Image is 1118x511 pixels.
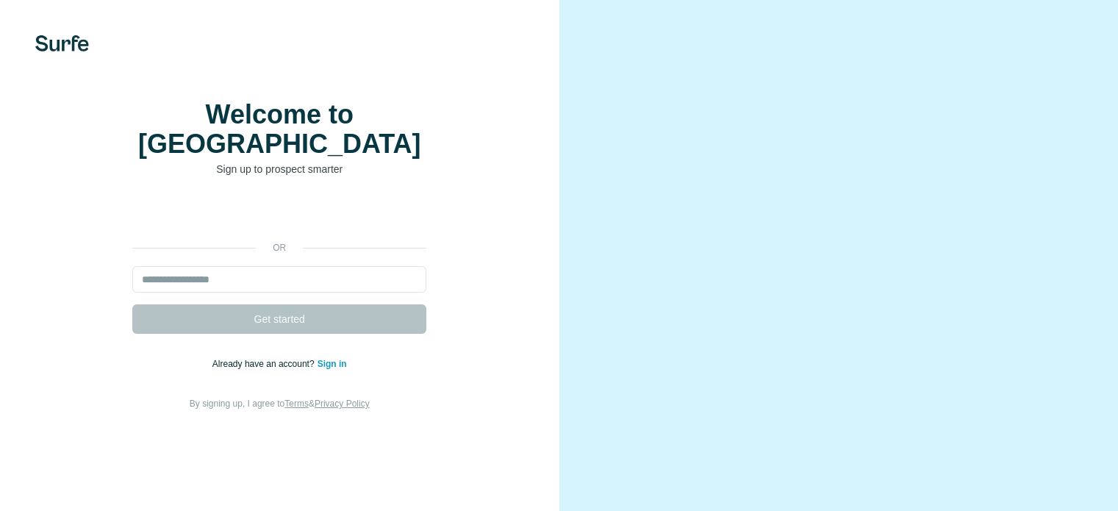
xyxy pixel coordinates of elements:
span: Already have an account? [212,359,318,369]
a: Sign in [318,359,347,369]
img: Surfe's logo [35,35,89,51]
a: Privacy Policy [315,399,370,409]
h1: Welcome to [GEOGRAPHIC_DATA] [132,100,426,159]
p: Sign up to prospect smarter [132,162,426,176]
span: By signing up, I agree to & [190,399,370,409]
iframe: Sign in with Google Button [125,199,434,231]
p: or [256,241,303,254]
a: Terms [284,399,309,409]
